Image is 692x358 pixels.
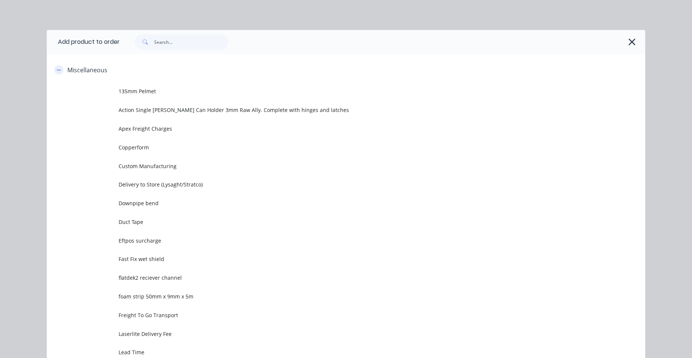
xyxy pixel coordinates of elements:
[119,237,540,245] span: Eftpos surcharge
[119,330,540,338] span: Laserlite Delivery Fee
[119,125,540,133] span: Apex Freight Charges
[119,348,540,356] span: Lead Time
[119,162,540,170] span: Custom Manufacturing
[119,180,540,188] span: Delivery to Store (Lysaght/Stratco)
[47,30,120,54] div: Add product to order
[119,199,540,207] span: Downpipe bend
[154,34,228,49] input: Search...
[119,106,540,114] span: Action Single [PERSON_NAME] Can Holder 3mm Raw Ally. Complete with hinges and latches
[119,255,540,263] span: Fast Fix wet shield
[119,143,540,151] span: Copperform
[119,274,540,282] span: flatdek2 reciever channel
[119,311,540,319] span: Freight To Go Transport
[67,66,107,75] div: Miscellaneous
[119,87,540,95] span: 135mm Pelmet
[119,292,540,300] span: foam strip 50mm x 9mm x 5m
[119,218,540,226] span: Duct Tape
